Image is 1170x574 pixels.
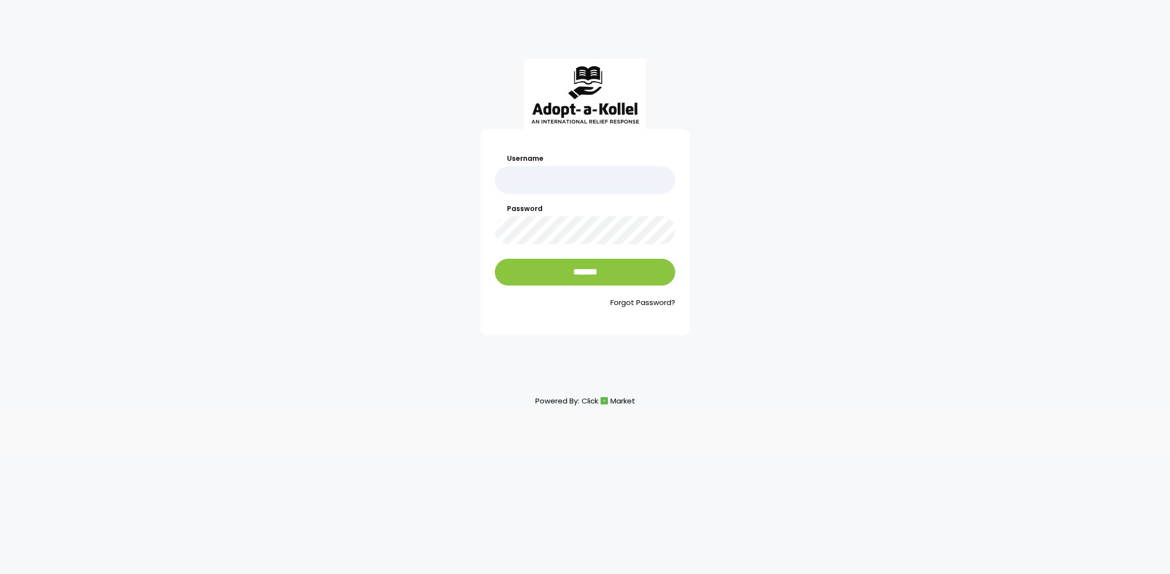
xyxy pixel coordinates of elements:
img: cm_icon.png [601,397,608,404]
p: Powered By: [535,394,635,407]
label: Password [495,204,675,214]
label: Username [495,153,675,164]
a: Forgot Password? [495,297,675,308]
a: ClickMarket [582,394,635,407]
img: aak_logo_sm.jpeg [524,59,646,129]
